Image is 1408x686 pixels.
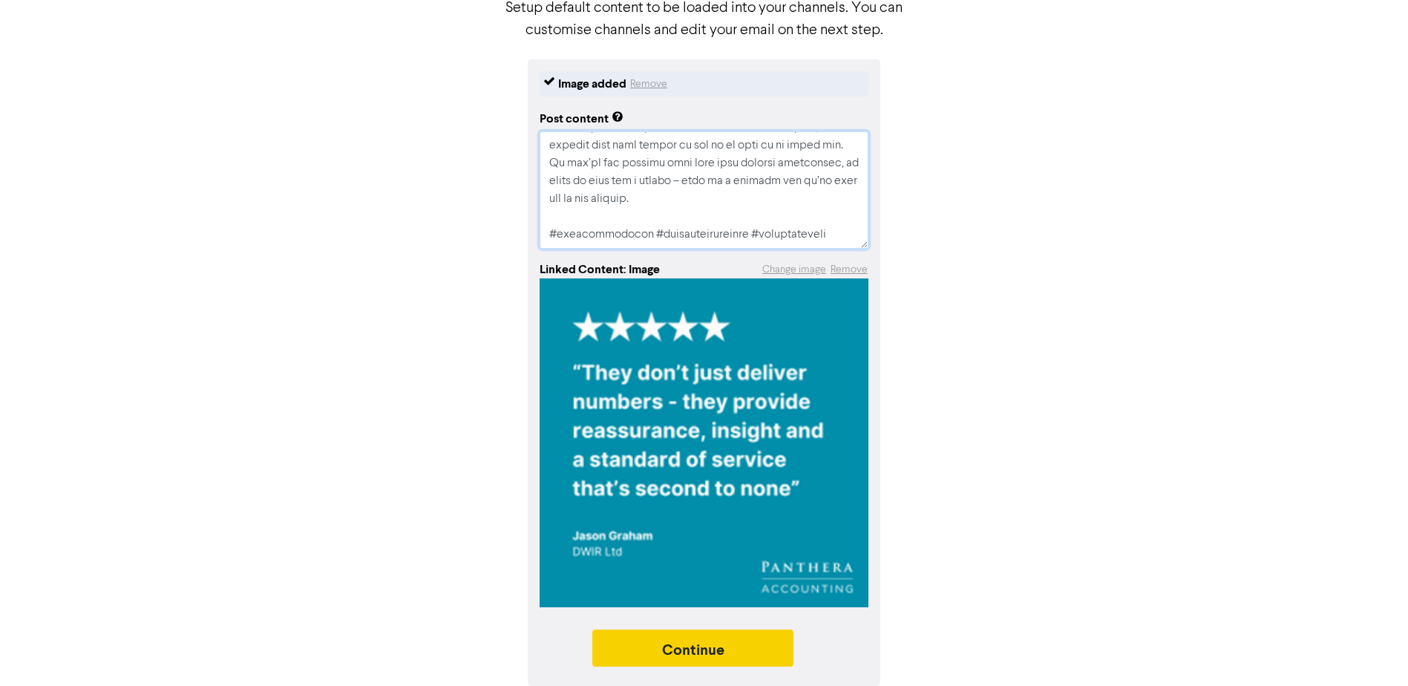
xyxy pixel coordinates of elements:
[558,75,626,93] div: Image added
[762,261,827,278] button: Change image
[830,261,868,278] button: Remove
[592,630,794,667] button: Continue
[629,75,668,93] button: Remove
[540,261,660,278] div: Linked Content: Image
[1334,615,1408,686] iframe: Chat Widget
[540,131,868,249] textarea: Lore ipsumd si Ame con adipisc elit se doeiusmodt incidi! Ut labor et dolo ma aliq eni adm veniam...
[540,110,623,128] div: Post content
